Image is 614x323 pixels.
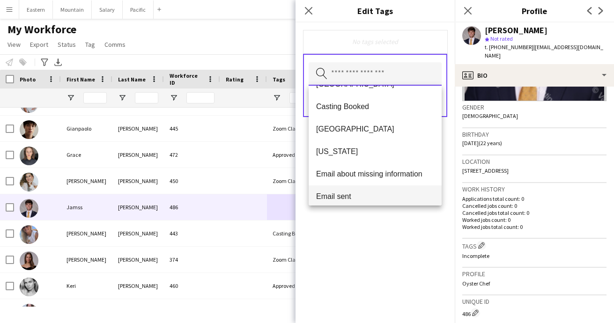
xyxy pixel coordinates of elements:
div: 472 [164,142,220,168]
h3: Edit Tags [296,5,455,17]
div: [PERSON_NAME] [112,273,164,299]
div: [PERSON_NAME] [61,247,112,272]
span: Tag [85,40,95,49]
div: [PERSON_NAME] [61,220,112,246]
div: Zoom Class Completed [267,116,323,141]
div: 374 [164,247,220,272]
span: | [EMAIL_ADDRESS][DOMAIN_NAME] [485,44,603,59]
button: Open Filter Menu [273,94,281,102]
div: 445 [164,116,220,141]
img: Julia Glennon [20,251,38,270]
span: View [7,40,21,49]
div: [PERSON_NAME] [61,168,112,194]
h3: Profile [455,5,614,17]
span: Photo [20,76,36,83]
div: [PERSON_NAME] [112,194,164,220]
span: Last Name [118,76,146,83]
a: Tag [81,38,99,51]
div: Zoom Class Completed [267,247,323,272]
h3: Tags [462,241,607,250]
span: My Workforce [7,22,76,37]
span: [DEMOGRAPHIC_DATA] [462,112,518,119]
span: Casting Booked [316,102,434,111]
img: Hannah Taylor [20,173,38,191]
h3: Location [462,157,607,166]
div: [PERSON_NAME] [112,247,164,272]
div: 460 [164,273,220,299]
p: Applications total count: 0 [462,195,607,202]
input: Workforce ID Filter Input [186,92,215,103]
a: View [4,38,24,51]
img: Lilly Follick [20,304,38,323]
span: [DATE] (22 years) [462,139,502,147]
h3: Profile [462,270,607,278]
button: Salary [92,0,123,19]
p: Cancelled jobs count: 0 [462,202,607,209]
div: Approved [267,273,323,299]
app-action-btn: Export XLSX [52,57,64,68]
div: Casting Booked [267,220,323,246]
span: [GEOGRAPHIC_DATA] [316,125,434,133]
div: 486 [164,194,220,220]
h3: Birthday [462,130,607,139]
a: Export [26,38,52,51]
span: Comms [104,40,126,49]
div: Jamss [61,194,112,220]
div: Keri [61,273,112,299]
button: Open Filter Menu [170,94,178,102]
span: t. [PHONE_NUMBER] [485,44,533,51]
div: Gianpaolo [61,116,112,141]
span: Export [30,40,48,49]
span: Not rated [490,35,513,42]
div: [PERSON_NAME] [112,116,164,141]
input: First Name Filter Input [83,92,107,103]
input: Tags Filter Input [289,92,318,103]
img: Jamss Cloessner [20,199,38,218]
img: Grace Morgan [20,147,38,165]
span: [STREET_ADDRESS] [462,167,509,174]
img: Janeen Greve [20,225,38,244]
app-action-btn: Advanced filters [39,57,50,68]
a: Status [54,38,80,51]
p: Worked jobs count: 0 [462,216,607,223]
span: Status [58,40,76,49]
a: Comms [101,38,129,51]
div: [PERSON_NAME] [485,26,547,35]
p: Worked jobs total count: 0 [462,223,607,230]
button: Open Filter Menu [118,94,126,102]
span: Email about missing information [316,169,434,178]
div: [PERSON_NAME] [112,142,164,168]
p: Oyster Chef [462,280,607,287]
button: Open Filter Menu [67,94,75,102]
button: Eastern [19,0,53,19]
h3: Work history [462,185,607,193]
input: Last Name Filter Input [135,92,158,103]
div: 443 [164,220,220,246]
span: Rating [226,76,244,83]
h3: Gender [462,103,607,111]
div: 450 [164,168,220,194]
div: [PERSON_NAME] [112,220,164,246]
span: Tags [273,76,285,83]
span: [US_STATE] [316,147,434,156]
div: Zoom Class Completed [267,168,323,194]
h3: Unique ID [462,297,607,306]
div: [PERSON_NAME] [112,168,164,194]
div: No tags selected [311,37,440,46]
p: Incomplete [462,252,607,259]
img: Gianpaolo Ruiz Jones [20,120,38,139]
div: Approved [267,142,323,168]
button: Pacific [123,0,154,19]
p: Cancelled jobs total count: 0 [462,209,607,216]
span: Workforce ID [170,72,203,86]
span: First Name [67,76,95,83]
div: Grace [61,142,112,168]
div: Bio [455,64,614,87]
img: Keri Graff [20,278,38,296]
button: Mountain [53,0,92,19]
div: 486 [462,308,607,317]
span: Email sent [316,192,434,201]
